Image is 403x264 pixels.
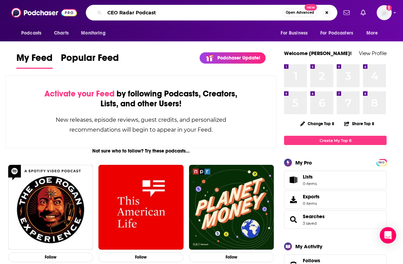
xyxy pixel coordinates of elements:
[303,194,320,200] span: Exports
[281,28,308,38] span: For Business
[16,52,53,69] a: My Feed
[286,195,300,204] span: Exports
[16,52,53,68] span: My Feed
[86,5,337,21] div: Search podcasts, credits, & more...
[5,148,277,154] div: Not sure who to follow? Try these podcasts...
[61,52,119,68] span: Popular Feed
[50,27,73,40] a: Charts
[284,50,352,56] a: Welcome [PERSON_NAME]!
[40,89,242,109] div: by following Podcasts, Creators, Lists, and other Users!
[377,5,392,20] img: User Profile
[8,165,93,250] img: The Joe Rogan Experience
[8,252,93,262] button: Follow
[303,258,320,264] span: Follows
[359,50,387,56] a: View Profile
[296,119,338,128] button: Change Top 8
[21,28,41,38] span: Podcasts
[284,190,387,209] a: Exports
[303,213,325,220] a: Searches
[189,252,274,262] button: Follow
[377,160,386,165] a: PRO
[76,27,114,40] button: open menu
[98,252,183,262] button: Follow
[286,11,314,14] span: Open Advanced
[377,5,392,20] button: Show profile menu
[344,117,375,130] button: Share Top 8
[366,28,378,38] span: More
[40,115,242,135] div: New releases, episode reviews, guest credits, and personalized recommendations will begin to appe...
[284,210,387,229] span: Searches
[316,27,363,40] button: open menu
[303,201,320,206] span: 0 items
[380,227,396,243] div: Open Intercom Messenger
[276,27,316,40] button: open menu
[303,221,317,226] a: 3 saved
[54,28,69,38] span: Charts
[303,174,317,180] span: Lists
[44,89,115,99] span: Activate your Feed
[358,7,368,18] a: Show notifications dropdown
[105,7,283,18] input: Search podcasts, credits, & more...
[295,159,312,166] div: My Pro
[11,6,77,19] img: Podchaser - Follow, Share and Rate Podcasts
[303,174,313,180] span: Lists
[284,171,387,189] a: Lists
[286,215,300,224] a: Searches
[303,181,317,186] span: 0 items
[305,4,317,11] span: New
[81,28,105,38] span: Monitoring
[362,27,387,40] button: open menu
[377,5,392,20] span: Logged in as HughE
[61,52,119,69] a: Popular Feed
[386,5,392,11] svg: Add a profile image
[98,165,183,250] img: This American Life
[189,165,274,250] img: Planet Money
[217,55,260,61] p: Podchaser Update!
[284,136,387,145] a: Create My Top 8
[303,258,366,264] a: Follows
[320,28,353,38] span: For Podcasters
[286,175,300,185] span: Lists
[341,7,352,18] a: Show notifications dropdown
[295,243,322,250] div: My Activity
[16,27,50,40] button: open menu
[283,9,317,17] button: Open AdvancedNew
